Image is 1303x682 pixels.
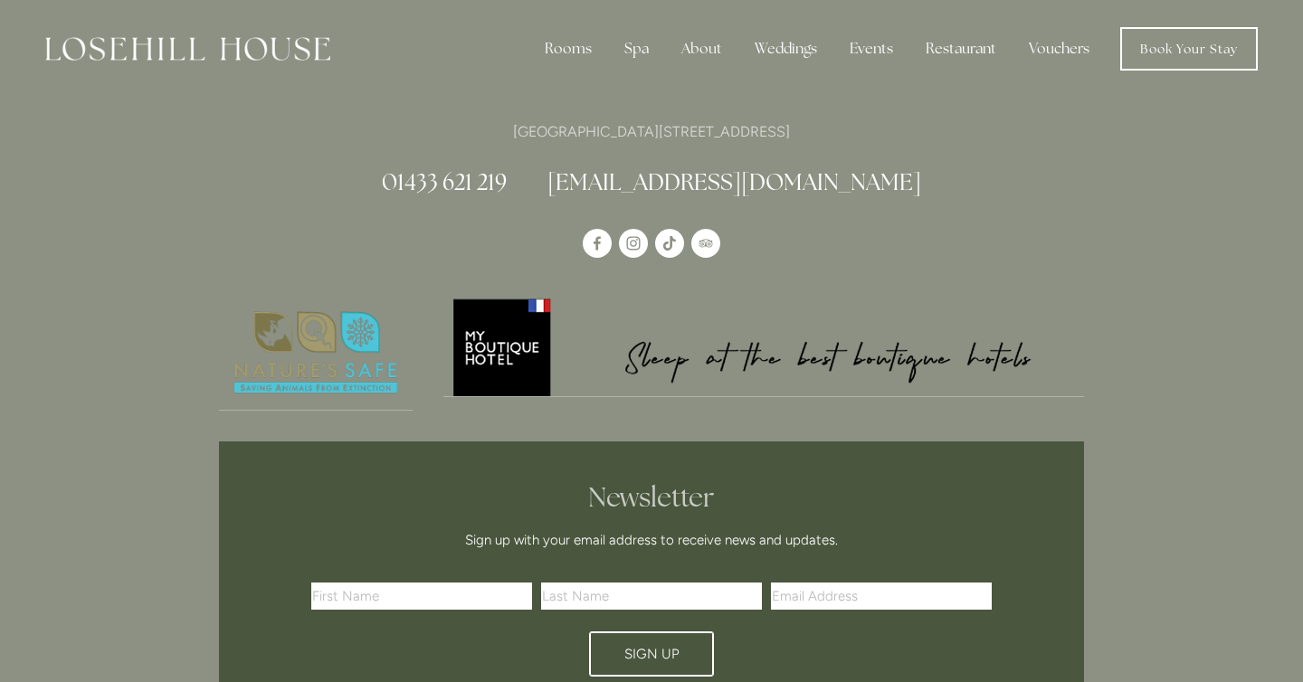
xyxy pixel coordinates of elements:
div: About [667,31,737,67]
a: My Boutique Hotel - Logo [443,296,1085,397]
a: Vouchers [1014,31,1104,67]
a: TripAdvisor [691,229,720,258]
div: Spa [610,31,663,67]
input: Email Address [771,583,992,610]
a: TikTok [655,229,684,258]
h2: Newsletter [318,481,985,514]
img: My Boutique Hotel - Logo [443,296,1085,396]
input: First Name [311,583,532,610]
div: Events [835,31,908,67]
a: Losehill House Hotel & Spa [583,229,612,258]
a: Book Your Stay [1120,27,1258,71]
img: Losehill House [45,37,330,61]
div: Weddings [740,31,832,67]
button: Sign Up [589,631,714,677]
div: Rooms [530,31,606,67]
a: Nature's Safe - Logo [219,296,413,411]
img: Nature's Safe - Logo [219,296,413,410]
a: [EMAIL_ADDRESS][DOMAIN_NAME] [547,167,921,196]
input: Last Name [541,583,762,610]
a: Instagram [619,229,648,258]
div: Restaurant [911,31,1011,67]
span: Sign Up [624,646,680,662]
p: [GEOGRAPHIC_DATA][STREET_ADDRESS] [219,119,1084,144]
p: Sign up with your email address to receive news and updates. [318,529,985,551]
a: 01433 621 219 [382,167,507,196]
